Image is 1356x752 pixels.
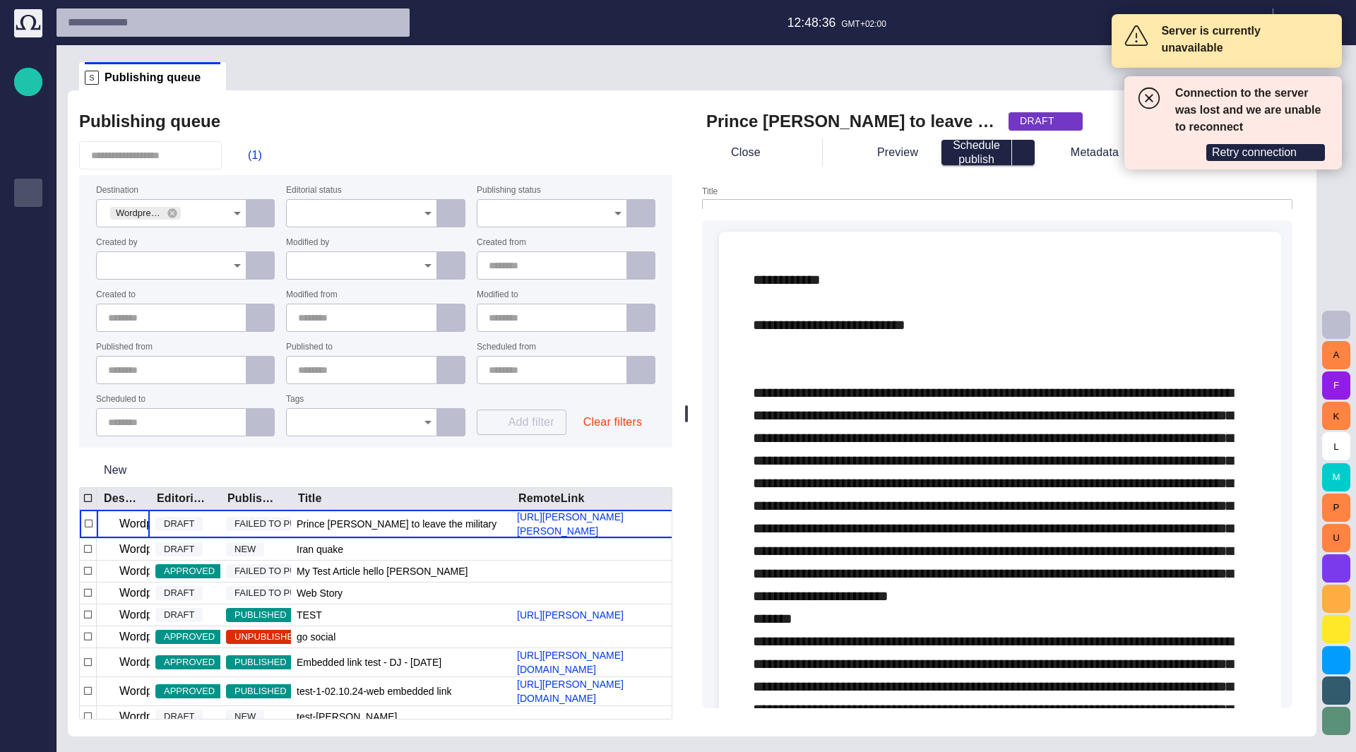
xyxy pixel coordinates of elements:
[286,238,329,248] label: Modified by
[20,128,37,145] span: Rundowns
[14,320,42,348] div: [PERSON_NAME]'s media (playout)
[96,238,138,248] label: Created by
[20,156,37,170] p: Story folders
[20,326,37,342] span: [PERSON_NAME]'s media (playout)
[227,491,280,506] div: Publishing status
[1012,140,1035,165] button: select publish option
[511,608,629,622] a: [URL][PERSON_NAME]
[518,491,585,506] div: RemoteLink
[119,585,219,602] p: Wordpress Reunion
[20,269,37,286] span: Administration
[297,564,468,578] span: My Test Article hello dolly
[286,186,342,196] label: Editorial status
[79,112,220,131] h2: Publishing queue
[286,290,338,300] label: Modified from
[20,467,37,481] p: AI Assistant
[1009,112,1083,131] div: DRAFT
[297,608,322,622] span: TEST
[297,684,451,698] span: test-1-02.10.24-web embedded link
[226,564,331,578] span: FAILED TO PUBLISH
[787,13,836,32] p: 12:48:36
[418,256,438,275] button: Open
[1322,432,1350,460] button: L
[155,542,203,556] span: DRAFT
[298,491,322,506] div: Title
[845,140,930,165] button: Preview
[110,206,169,220] span: Wordpress Reunion
[20,438,37,453] p: [URL][DOMAIN_NAME]
[14,122,42,518] ul: main menu
[286,342,333,352] label: Published to
[110,207,181,220] div: Wordpress Reunion
[286,395,304,405] label: Tags
[706,110,997,133] h2: Prince William to leave the military
[79,458,152,483] button: New
[1161,23,1316,56] p: Server is currently unavailable
[706,140,766,165] button: Close
[14,489,42,518] div: Octopus
[20,184,37,201] span: Publishing queue
[105,71,201,85] span: Publishing queue
[1282,8,1348,34] button: KP
[155,517,203,531] span: DRAFT
[477,238,526,248] label: Created from
[119,683,219,700] p: Wordpress Reunion
[702,186,718,198] label: Title
[20,438,37,455] span: [URL][DOMAIN_NAME]
[226,586,331,600] span: FAILED TO PUBLISH
[14,235,42,263] div: Media
[20,354,37,368] p: My OctopusX
[85,71,99,85] p: S
[96,342,153,352] label: Published from
[418,203,438,223] button: Open
[297,517,496,531] span: Prince William to leave the military
[20,213,37,229] span: Publishing queue KKK
[96,290,136,300] label: Created to
[1322,402,1350,430] button: K
[1046,140,1124,165] button: Metadata
[157,491,209,506] div: Editorial status
[477,290,518,300] label: Modified to
[297,586,343,600] span: Web Story
[941,140,1035,165] div: Button group with publish options
[155,564,223,578] span: APPROVED
[20,495,37,509] p: Octopus
[155,684,223,698] span: APPROVED
[119,563,219,580] p: Wordpress Reunion
[1175,85,1331,136] p: Connection to the server was lost and we are unable to reconnect
[96,395,145,405] label: Scheduled to
[477,342,536,352] label: Scheduled from
[226,517,331,531] span: FAILED TO PUBLISH
[941,140,1012,165] button: Schedule publish
[297,542,343,556] span: Iran quake
[79,62,226,90] div: SPublishing queue
[20,297,37,314] span: Media-test with filter
[1322,494,1350,522] button: P
[227,256,247,275] button: Open
[1212,145,1297,160] span: Retry connection
[20,382,37,396] p: Social Media
[1322,463,1350,491] button: M
[119,654,219,671] p: Wordpress Reunion
[20,156,37,173] span: Story folders
[14,433,42,461] div: [URL][DOMAIN_NAME]
[1322,371,1350,400] button: F
[155,608,203,622] span: DRAFT
[1206,144,1325,161] button: Retry connection
[155,655,223,669] span: APPROVED
[20,354,37,371] span: My OctopusX
[226,630,308,644] span: UNPUBLISHED
[20,241,37,255] p: Media
[155,630,223,644] span: APPROVED
[20,326,37,340] p: [PERSON_NAME]'s media (playout)
[608,203,628,223] button: Open
[20,184,37,198] p: Publishing queue
[14,461,42,489] div: AI Assistant
[572,410,653,435] button: Clear filters
[226,608,295,622] span: PUBLISHED
[297,630,335,644] span: go social
[20,495,37,512] span: Octopus
[20,269,37,283] p: Administration
[20,410,37,424] p: Editorial Admin
[226,542,264,556] span: NEW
